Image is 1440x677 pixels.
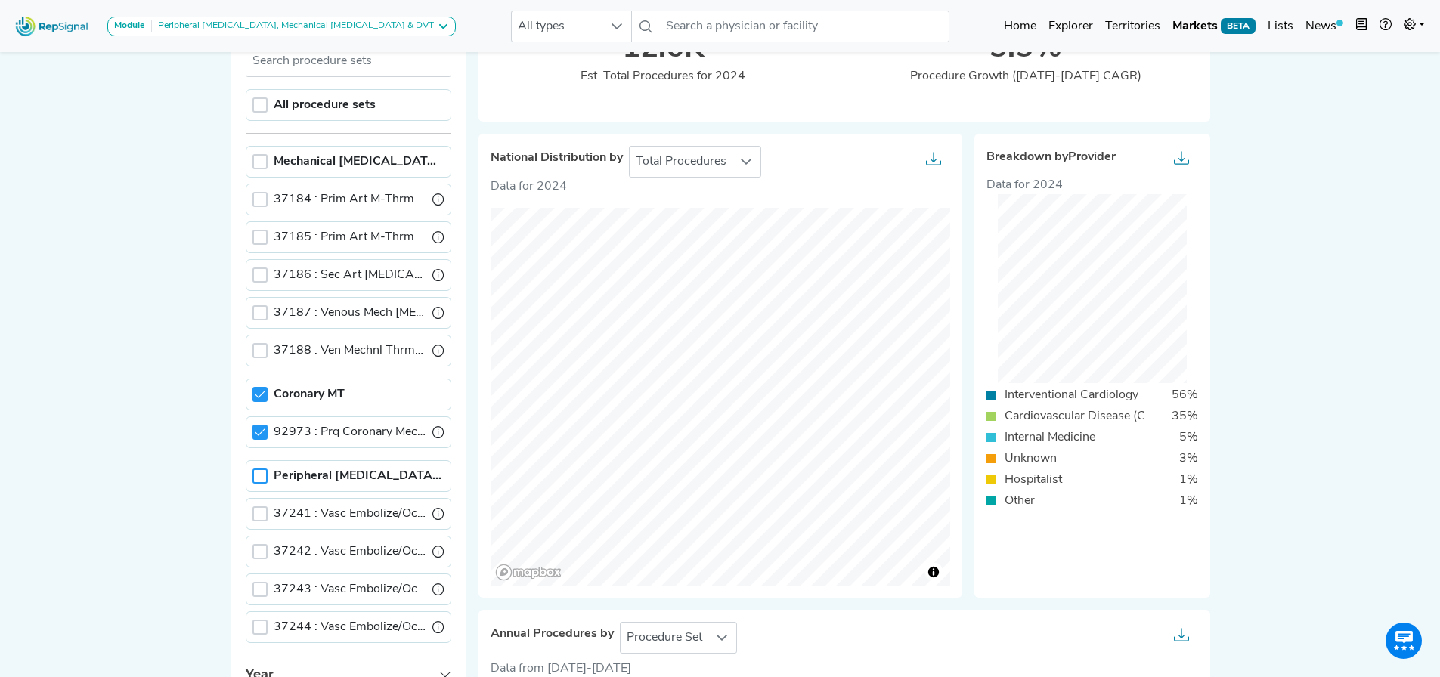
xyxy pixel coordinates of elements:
label: Ven Mechnl Thrmbc Repeat Tx [274,342,426,360]
strong: Module [114,21,145,30]
label: Vasc Embolize/Occlude Artery [274,543,426,561]
input: Search procedure sets [246,45,451,77]
a: Lists [1262,11,1299,42]
a: Home [998,11,1042,42]
div: Internal Medicine [996,428,1104,447]
label: Peripheral Embolization penumbra [274,467,444,485]
label: Venous Mech Thrombectomy [274,304,426,322]
div: 56% [1163,386,1207,404]
div: 3% [1170,450,1207,468]
button: Intel Book [1349,11,1373,42]
div: 1% [1170,471,1207,489]
span: Annual Procedures by [491,627,614,641]
span: Est. Total Procedures for 2024 [581,70,745,82]
span: Procedure Growth ([DATE]-[DATE] CAGR) [910,70,1141,82]
a: Territories [1099,11,1166,42]
button: Export as... [1165,623,1198,653]
span: Provider [1068,151,1116,163]
div: 35% [1163,407,1207,425]
input: Search a physician or facility [660,11,949,42]
label: Coronary MT [274,385,345,403]
div: 5% [1170,428,1207,447]
a: Explorer [1042,11,1099,42]
a: MarketsBETA [1166,11,1262,42]
span: Total Procedures [630,147,732,177]
span: Toggle attribution [929,564,938,580]
div: Hospitalist [996,471,1071,489]
label: Prim Art M-Thrmbc 1St Vsl [274,190,426,209]
div: Unknown [996,450,1066,468]
div: Peripheral [MEDICAL_DATA], Mechanical [MEDICAL_DATA] & DVT [152,20,434,32]
label: Vasc Embolize/Occlude Venous [274,505,426,523]
label: Vasc Embolize/Occlude Bleed [274,618,426,636]
span: BETA [1221,18,1256,33]
div: Data for 2024 [986,176,1198,194]
button: Export as... [1165,146,1198,176]
button: ModulePeripheral [MEDICAL_DATA], Mechanical [MEDICAL_DATA] & DVT [107,17,456,36]
span: National Distribution by [491,151,623,165]
div: Other [996,492,1044,510]
div: 1% [1170,492,1207,510]
label: Mechanical Thrombectomy Penumbra [274,153,444,171]
a: News [1299,11,1349,42]
label: All procedure sets [274,96,376,114]
a: Mapbox logo [495,564,562,581]
span: All types [512,11,602,42]
div: Cardiovascular Disease (Cardiology) [996,407,1163,425]
span: Procedure Set [621,623,708,653]
span: Breakdown by [986,150,1116,165]
label: Prim Art M-Thrmbc Sbsq Vsl [274,228,426,246]
button: Export as... [917,147,950,177]
label: Vasc Embolize/Occlude Organ [274,580,426,598]
button: Toggle attribution [924,563,943,581]
canvas: Map [491,208,950,586]
label: Prq Coronary Mech Thrombect [274,423,426,441]
label: Sec Art Thrombectomy Add-On [274,266,426,284]
p: Data for 2024 [491,178,950,196]
div: Interventional Cardiology [996,386,1147,404]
